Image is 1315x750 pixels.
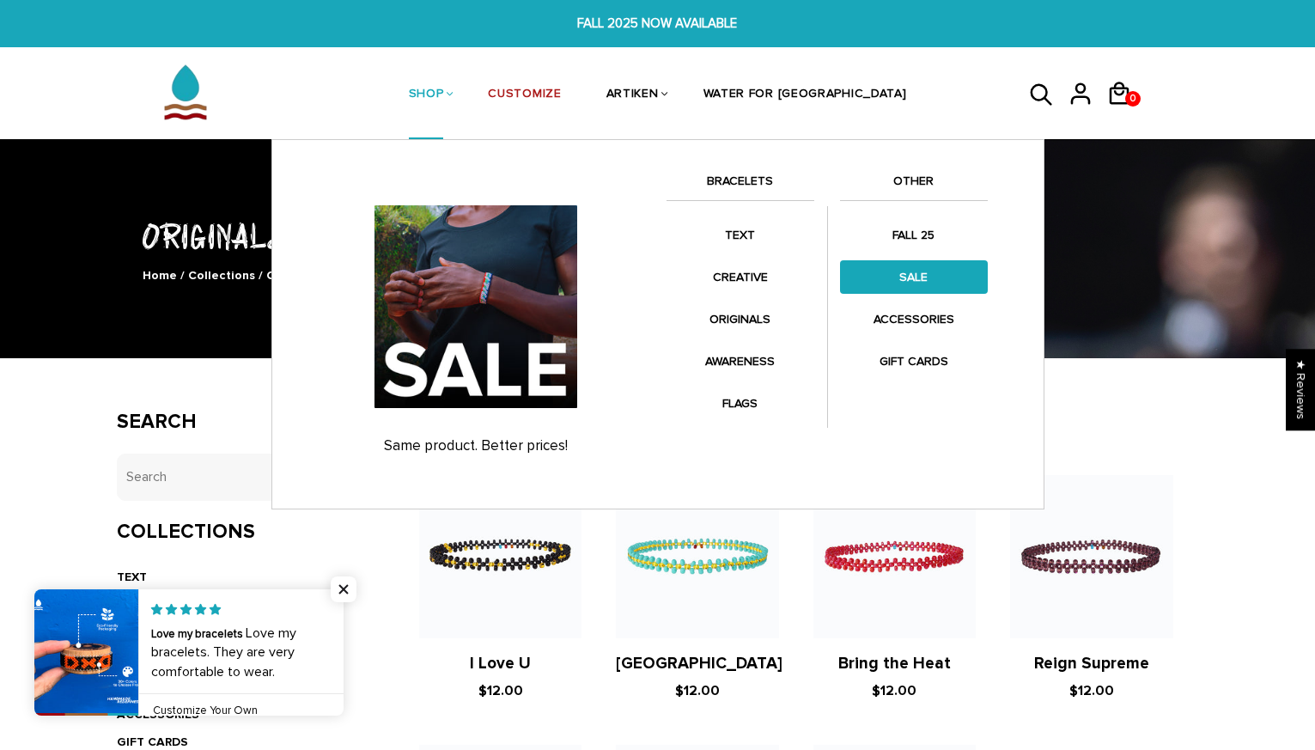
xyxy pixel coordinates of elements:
a: ARTIKEN [606,50,659,141]
a: WATER FOR [GEOGRAPHIC_DATA] [703,50,907,141]
p: Same product. Better prices! [302,437,649,454]
a: Reign Supreme [1034,654,1149,674]
span: $12.00 [478,682,523,699]
a: [GEOGRAPHIC_DATA] [616,654,782,674]
span: / [180,268,185,283]
a: Bring the Heat [838,654,951,674]
span: $12.00 [1069,682,1114,699]
div: Click to open Judge.me floating reviews tab [1286,349,1315,430]
a: Home [143,268,177,283]
h3: Search [117,410,368,435]
a: I Love U [470,654,531,674]
span: Close popup widget [331,576,356,602]
a: SHOP [409,50,444,141]
a: GIFT CARDS [840,345,988,378]
a: OTHER [840,171,988,200]
span: / [259,268,263,283]
a: FLAGS [667,387,814,420]
a: BRACELETS [667,171,814,200]
span: FALL 2025 NOW AVAILABLE [405,14,910,34]
span: ORIGINALS [266,268,331,283]
span: $12.00 [675,682,720,699]
span: $12.00 [872,682,916,699]
a: FALL 25 [840,218,988,252]
h3: Collections [117,520,368,545]
h1: ORIGINALS [117,212,1199,258]
a: 0 [1106,112,1145,114]
input: Search [117,454,368,501]
a: ORIGINALS [667,302,814,336]
a: TEXT [117,570,147,584]
a: Collections [188,268,255,283]
a: CREATIVE [667,260,814,294]
a: AWARENESS [667,345,814,378]
a: ACCESSORIES [840,302,988,336]
a: SALE [840,260,988,294]
a: TEXT [667,218,814,252]
a: CUSTOMIZE [488,50,561,141]
a: GIFT CARDS [117,735,188,749]
span: 0 [1126,87,1140,111]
